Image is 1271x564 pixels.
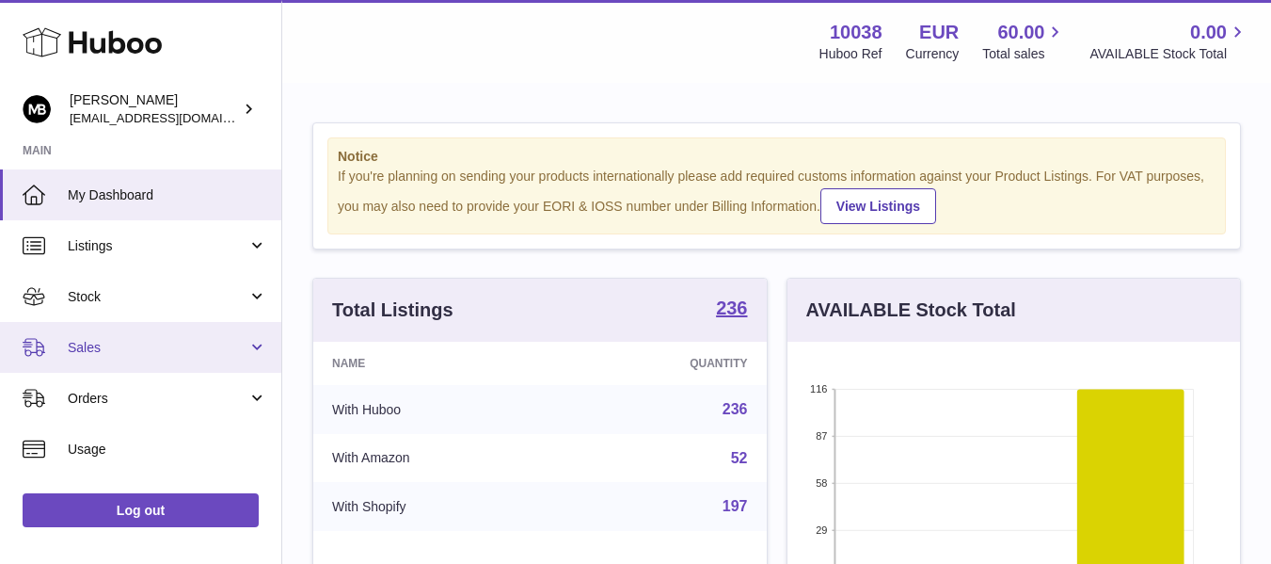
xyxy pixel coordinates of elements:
strong: Notice [338,148,1215,166]
span: AVAILABLE Stock Total [1089,45,1248,63]
span: Sales [68,339,247,357]
a: Log out [23,493,259,527]
span: [EMAIL_ADDRESS][DOMAIN_NAME] [70,110,277,125]
img: hi@margotbardot.com [23,95,51,123]
th: Name [313,342,561,385]
span: My Dashboard [68,186,267,204]
span: Listings [68,237,247,255]
a: 236 [723,401,748,417]
span: 60.00 [997,20,1044,45]
span: Orders [68,390,247,408]
div: Currency [906,45,960,63]
h3: AVAILABLE Stock Total [806,298,1016,323]
strong: 10038 [830,20,882,45]
h3: Total Listings [332,298,453,323]
a: 0.00 AVAILABLE Stock Total [1089,20,1248,63]
span: Total sales [982,45,1066,63]
a: 60.00 Total sales [982,20,1066,63]
text: 116 [810,383,827,395]
td: With Amazon [313,434,561,483]
a: 52 [731,450,748,466]
span: Stock [68,288,247,306]
a: View Listings [820,188,936,224]
div: If you're planning on sending your products internationally please add required customs informati... [338,168,1215,224]
span: 0.00 [1190,20,1227,45]
td: With Huboo [313,385,561,434]
td: With Shopify [313,482,561,531]
a: 197 [723,498,748,514]
div: [PERSON_NAME] [70,91,239,127]
a: 236 [716,298,747,321]
strong: EUR [919,20,959,45]
text: 58 [816,477,827,489]
th: Quantity [561,342,766,385]
strong: 236 [716,298,747,317]
text: 29 [816,524,827,536]
div: Huboo Ref [819,45,882,63]
text: 87 [816,430,827,442]
span: Usage [68,441,267,459]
